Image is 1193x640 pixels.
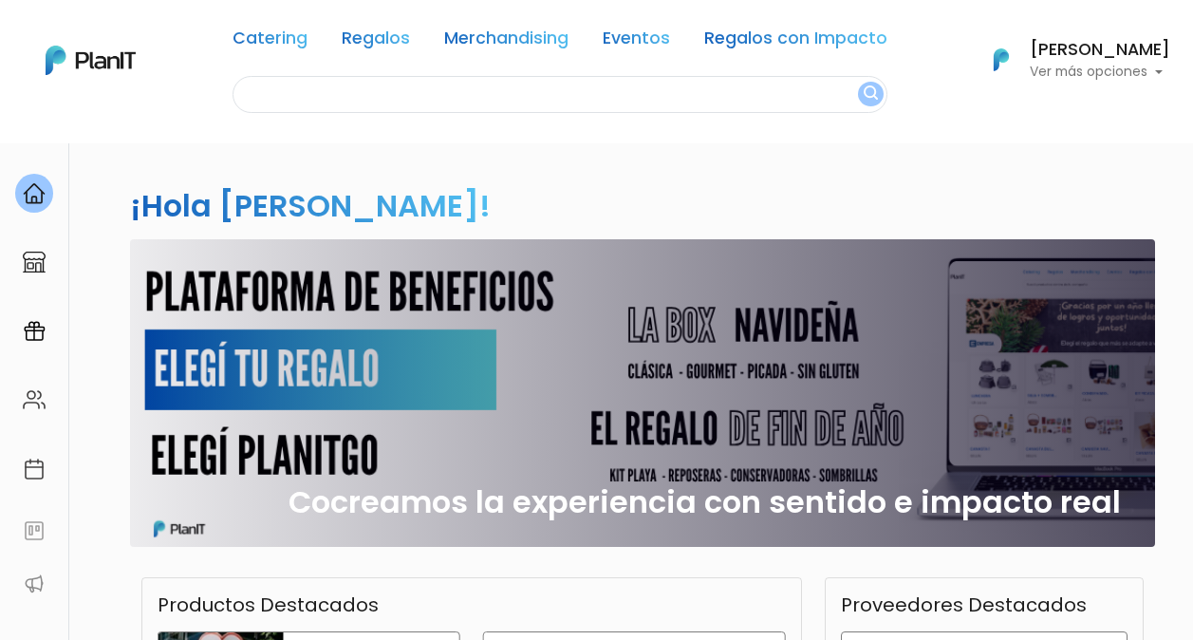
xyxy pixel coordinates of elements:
img: PlanIt Logo [980,39,1022,81]
img: partners-52edf745621dab592f3b2c58e3bca9d71375a7ef29c3b500c9f145b62cc070d4.svg [23,573,46,595]
a: Catering [233,30,308,53]
h3: Proveedores Destacados [841,593,1087,616]
button: PlanIt Logo [PERSON_NAME] Ver más opciones [969,35,1170,85]
h2: Cocreamos la experiencia con sentido e impacto real [289,484,1121,520]
a: Regalos [342,30,410,53]
img: campaigns-02234683943229c281be62815700db0a1741e53638e28bf9629b52c665b00959.svg [23,320,46,343]
a: Eventos [603,30,670,53]
img: PlanIt Logo [46,46,136,75]
img: people-662611757002400ad9ed0e3c099ab2801c6687ba6c219adb57efc949bc21e19d.svg [23,388,46,411]
img: marketplace-4ceaa7011d94191e9ded77b95e3339b90024bf715f7c57f8cf31f2d8c509eaba.svg [23,251,46,273]
img: feedback-78b5a0c8f98aac82b08bfc38622c3050aee476f2c9584af64705fc4e61158814.svg [23,519,46,542]
a: Merchandising [444,30,569,53]
img: home-e721727adea9d79c4d83392d1f703f7f8bce08238fde08b1acbfd93340b81755.svg [23,182,46,205]
h6: [PERSON_NAME] [1030,42,1170,59]
img: search_button-432b6d5273f82d61273b3651a40e1bd1b912527efae98b1b7a1b2c0702e16a8d.svg [864,85,878,104]
h2: ¡Hola [PERSON_NAME]! [130,184,491,227]
h3: Productos Destacados [158,593,379,616]
img: calendar-87d922413cdce8b2cf7b7f5f62616a5cf9e4887200fb71536465627b3292af00.svg [23,458,46,480]
p: Ver más opciones [1030,66,1170,79]
a: Regalos con Impacto [704,30,887,53]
